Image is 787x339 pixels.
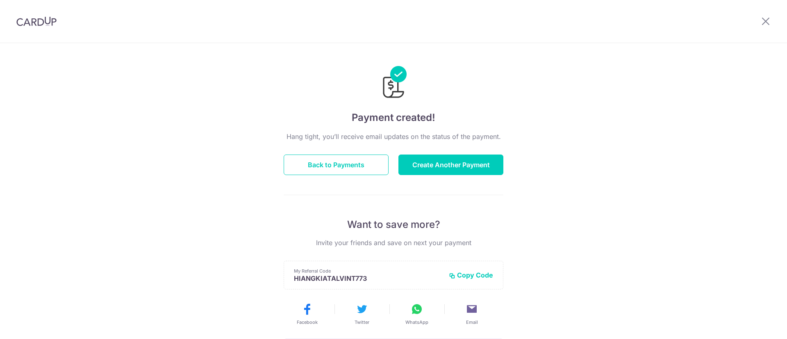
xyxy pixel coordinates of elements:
[380,66,407,100] img: Payments
[355,319,369,325] span: Twitter
[338,303,386,325] button: Twitter
[448,303,496,325] button: Email
[294,268,442,274] p: My Referral Code
[297,319,318,325] span: Facebook
[405,319,428,325] span: WhatsApp
[284,132,503,141] p: Hang tight, you’ll receive email updates on the status of the payment.
[393,303,441,325] button: WhatsApp
[449,271,493,279] button: Copy Code
[398,155,503,175] button: Create Another Payment
[283,303,331,325] button: Facebook
[284,110,503,125] h4: Payment created!
[466,319,478,325] span: Email
[284,238,503,248] p: Invite your friends and save on next your payment
[284,155,389,175] button: Back to Payments
[294,274,442,282] p: HIANGKIATALVINT773
[284,218,503,231] p: Want to save more?
[16,16,57,26] img: CardUp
